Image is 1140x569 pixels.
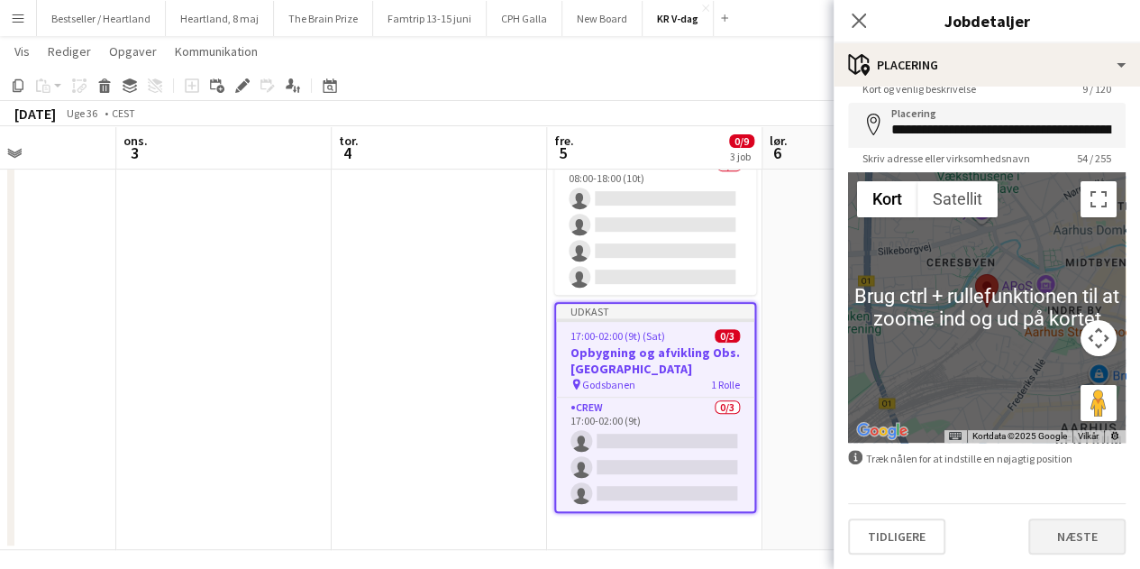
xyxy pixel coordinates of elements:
span: fre. [554,133,574,149]
span: lør. [770,133,788,149]
button: New Board [562,1,643,36]
span: Skriv adresse eller virksomhedsnavn [848,151,1044,165]
span: 5 [552,142,574,163]
app-job-card: Udkast17:00-02:00 (9t) (Sat)0/3Opbygning og afvikling Obs. [GEOGRAPHIC_DATA] Godsbanen1 RolleCrew... [554,302,756,513]
span: Vis [14,43,30,60]
span: 4 [336,142,359,163]
button: Tastaturgenveje [949,430,962,443]
button: Træk Pegman hen på kortet for at åbne Street View [1081,385,1117,421]
div: Placering [834,43,1140,87]
button: Bestseller / Heartland [37,1,166,36]
a: Vilkår [1078,431,1099,441]
div: Udkast [556,304,754,318]
span: tor. [339,133,359,149]
a: Åbn dette området i Google Maps (åbner i et nyt vindue) [853,419,912,443]
span: Godsbanen [582,378,635,391]
button: KR V-dag [643,1,714,36]
button: Heartland, 8 maj [166,1,274,36]
span: 9 / 120 [1068,82,1126,96]
span: 54 / 255 [1062,151,1126,165]
a: Opgaver [102,40,164,63]
div: CEST [112,106,135,120]
button: Famtrip 13-15 juni [373,1,487,36]
app-job-card: Udkast08:00-18:00 (10t)0/4Opbygningsvagt OBS i [GEOGRAPHIC_DATA] Godsbanen1 RolleOpbygning0/408:0... [554,61,756,295]
button: Næste [1028,519,1126,555]
span: Kommunikation [175,43,258,60]
div: Træk nålen for at indstille en nøjagtig position [848,450,1126,467]
a: Vis [7,40,37,63]
button: Styringselement til kortkamera [1081,320,1117,356]
span: 0/3 [715,329,740,343]
button: Vis satellitbilleder [917,181,998,217]
span: 17:00-02:00 (9t) (Sat) [570,329,665,343]
span: Rediger [48,43,91,60]
div: 3 job [730,150,753,163]
img: Google [853,419,912,443]
a: Rediger [41,40,98,63]
app-card-role: Crew0/317:00-02:00 (9t) [556,398,754,511]
a: Kommunikation [168,40,265,63]
span: Kort og venlig beskrivelse [848,82,990,96]
span: 3 [121,142,148,163]
span: Kortdata ©2025 Google [972,431,1067,441]
span: 6 [767,142,788,163]
button: The Brain Prize [274,1,373,36]
div: [DATE] [14,105,56,123]
span: 0/9 [729,134,754,148]
span: 1 Rolle [711,378,740,391]
button: Vis vejkort [857,181,917,217]
span: Opgaver [109,43,157,60]
h3: Opbygning og afvikling Obs. [GEOGRAPHIC_DATA] [556,344,754,377]
app-card-role: Opbygning0/408:00-18:00 (10t) [554,155,756,295]
a: Rapporter fejl i vejkortet eller billederne til Google [1109,431,1120,441]
span: Uge 36 [59,106,105,120]
h3: Jobdetaljer [834,9,1140,32]
button: CPH Galla [487,1,562,36]
span: ons. [123,133,148,149]
button: Tidligere [848,519,945,555]
button: Slå fuld skærm til/fra [1081,181,1117,217]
